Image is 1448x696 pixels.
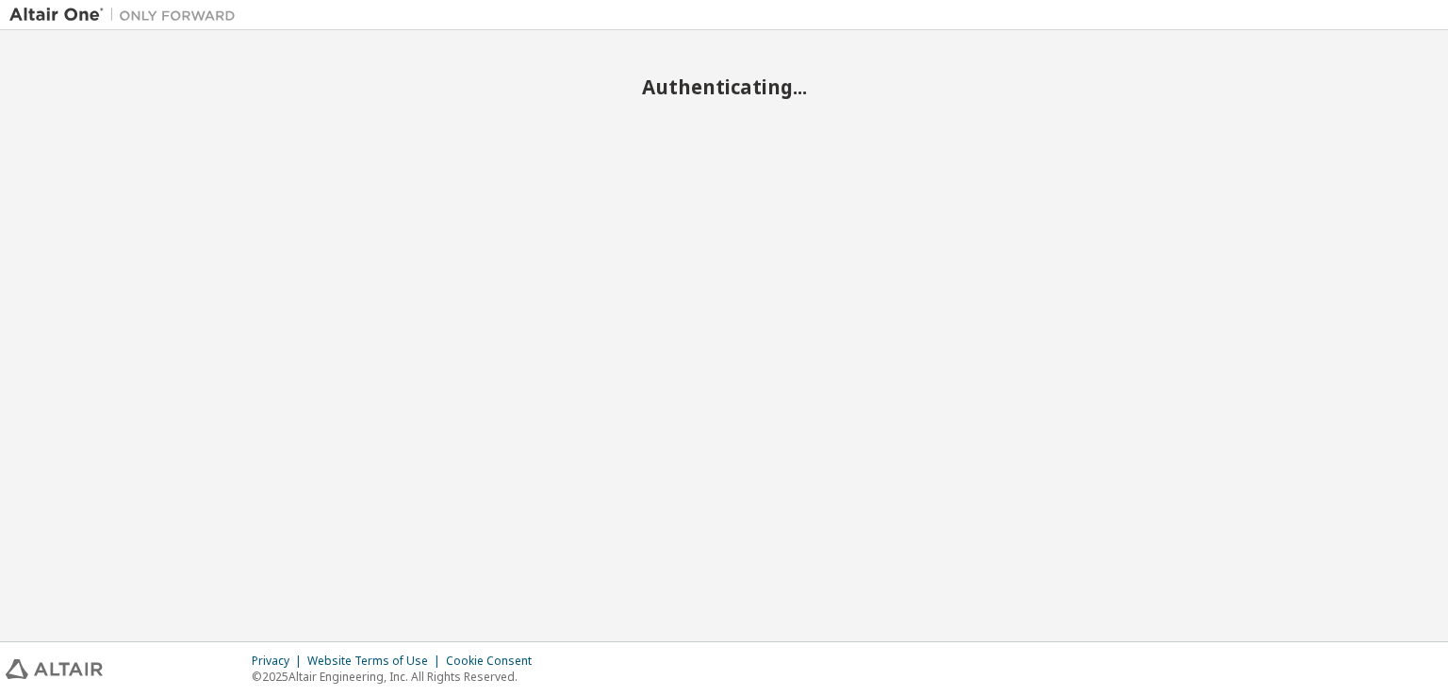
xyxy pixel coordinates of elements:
div: Website Terms of Use [307,654,446,669]
div: Privacy [252,654,307,669]
div: Cookie Consent [446,654,543,669]
img: altair_logo.svg [6,659,103,679]
h2: Authenticating... [9,75,1439,99]
img: Altair One [9,6,245,25]
p: © 2025 Altair Engineering, Inc. All Rights Reserved. [252,669,543,685]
